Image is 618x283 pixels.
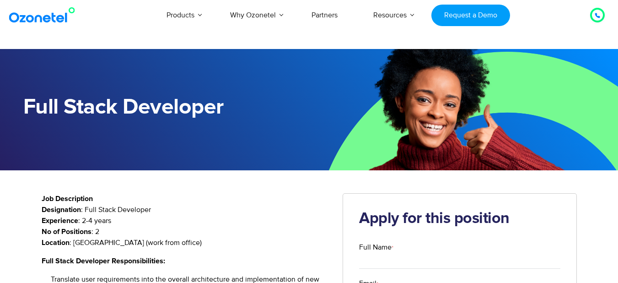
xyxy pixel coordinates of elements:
a: Request a Demo [431,5,510,26]
label: Full Name [359,242,560,253]
strong: Job Description [42,195,93,202]
p: : Full Stack Developer : 2-4 years : 2 : [GEOGRAPHIC_DATA] (work from office) [42,204,329,248]
strong: Full Stack Developer Responsibilities: [42,257,165,265]
strong: Location [42,239,70,246]
h2: Apply for this position [359,210,560,228]
strong: Experience [42,217,78,224]
h1: Full Stack Developer [23,95,309,120]
strong: Designation [42,206,81,213]
strong: No of Positions [42,228,91,235]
